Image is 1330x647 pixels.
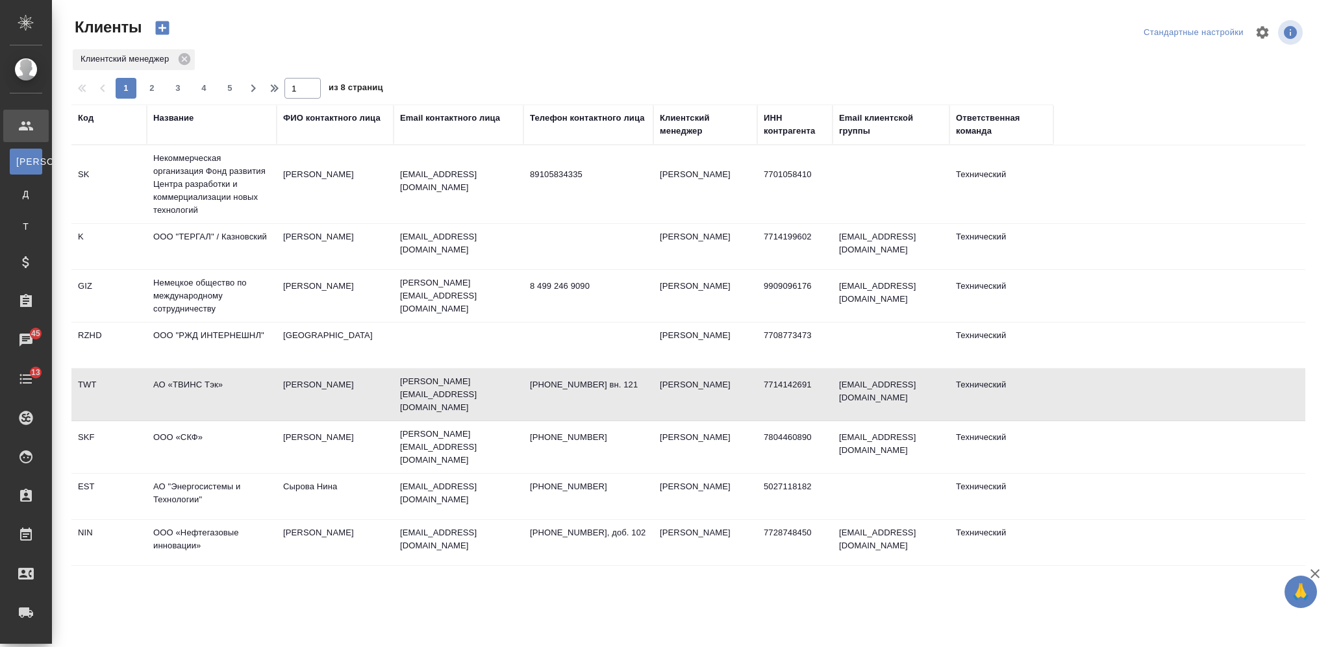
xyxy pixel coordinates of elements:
td: [EMAIL_ADDRESS][DOMAIN_NAME] [833,424,949,470]
p: [EMAIL_ADDRESS][DOMAIN_NAME] [400,168,517,194]
td: [PERSON_NAME] [653,162,757,207]
td: [PERSON_NAME] [653,474,757,519]
div: ИНН контрагента [764,112,826,138]
span: [PERSON_NAME] [16,155,36,168]
td: Технический [949,566,1053,611]
p: [PHONE_NUMBER], доб. 102 [530,526,647,539]
button: 5 [220,78,240,99]
td: K [71,224,147,269]
p: [PHONE_NUMBER] вн. 121 [530,378,647,391]
td: Технический [949,474,1053,519]
span: 4 [194,82,214,95]
td: Сырова Нина [277,474,394,519]
td: [PERSON_NAME] [653,372,757,417]
span: Д [16,188,36,201]
a: 13 [3,363,49,395]
p: [PERSON_NAME][EMAIL_ADDRESS][DOMAIN_NAME] [400,375,517,414]
td: 7714142691 [757,372,833,417]
div: Телефон контактного лица [530,112,645,125]
td: [PERSON_NAME] [277,566,394,611]
td: [PERSON_NAME] [277,372,394,417]
td: GIZ [71,273,147,319]
div: Email клиентской группы [839,112,943,138]
td: EST [71,474,147,519]
td: [EMAIL_ADDRESS][DOMAIN_NAME] [833,224,949,269]
td: АО «ТВИНС Тэк» [147,372,277,417]
td: PATENT [71,566,147,611]
td: 5027118182 [757,474,833,519]
div: Клиентский менеджер [660,112,751,138]
span: Клиенты [71,17,142,38]
p: [PERSON_NAME][EMAIL_ADDRESS][DOMAIN_NAME] [400,428,517,467]
span: Посмотреть информацию [1278,20,1305,45]
td: [GEOGRAPHIC_DATA] [277,323,394,368]
div: ФИО контактного лица [283,112,381,125]
td: ООО «Нефтегазовые инновации» [147,520,277,565]
span: 5 [220,82,240,95]
button: 🙏 [1285,576,1317,608]
td: 7728748450 [757,520,833,565]
td: Технический [949,520,1053,565]
span: Т [16,220,36,233]
span: 45 [23,327,48,340]
p: [PERSON_NAME][EMAIL_ADDRESS][DOMAIN_NAME] [400,276,517,315]
td: Немецкое общество по международному сотрудничеству [147,270,277,322]
td: [PERSON_NAME] [653,566,757,611]
td: RZHD [71,323,147,368]
td: ООО «СКФ» [147,424,277,470]
span: 13 [23,366,48,379]
td: [PERSON_NAME] [653,424,757,470]
td: 7701058410 [757,162,833,207]
div: Клиентский менеджер [73,49,195,70]
span: 3 [168,82,188,95]
button: 2 [142,78,162,99]
td: SKF [71,424,147,470]
td: [EMAIL_ADDRESS][DOMAIN_NAME] [833,273,949,319]
td: Технический [949,424,1053,470]
td: 7714199602 [757,224,833,269]
div: split button [1140,23,1247,43]
p: 8 499 246 9090 [530,280,647,293]
p: [EMAIL_ADDRESS][DOMAIN_NAME] [400,526,517,552]
td: ООО "ТЕРГАЛ" / Казновский [147,224,277,269]
div: Ответственная команда [956,112,1047,138]
div: Код [78,112,94,125]
td: [EMAIL_ADDRESS][DOMAIN_NAME] [833,372,949,417]
td: 7804460890 [757,424,833,470]
td: Онлайн патент [147,566,277,611]
td: [PERSON_NAME] [277,273,394,319]
span: из 8 страниц [329,80,383,99]
span: Настроить таблицу [1247,17,1278,48]
td: [PERSON_NAME] [653,323,757,368]
a: Т [10,214,42,239]
a: [PERSON_NAME] [10,149,42,175]
td: Некоммерческая организация Фонд развития Центра разработки и коммерциализации новых технологий [147,145,277,223]
a: Д [10,181,42,207]
td: Технический [949,273,1053,319]
td: АО "Энергосистемы и Технологии" [147,474,277,519]
p: [EMAIL_ADDRESS][DOMAIN_NAME] [400,480,517,506]
td: NIN [71,520,147,565]
p: 89105834335 [530,168,647,181]
td: [PERSON_NAME] [653,273,757,319]
td: Технический [949,323,1053,368]
td: Технический [949,162,1053,207]
td: ООО "РЖД ИНТЕРНЕШНЛ" [147,323,277,368]
span: 2 [142,82,162,95]
td: 7708773473 [757,323,833,368]
button: 3 [168,78,188,99]
div: Название [153,112,194,125]
td: [EMAIL_ADDRESS][DOMAIN_NAME] [833,520,949,565]
td: 9909096176 [757,273,833,319]
p: Клиентский менеджер [81,53,173,66]
p: [PHONE_NUMBER] [530,480,647,493]
button: Создать [147,17,178,39]
td: 7714903709 [757,566,833,611]
td: SK [71,162,147,207]
p: [EMAIL_ADDRESS][DOMAIN_NAME] [400,230,517,256]
button: 4 [194,78,214,99]
td: Технический [949,372,1053,417]
span: 🙏 [1290,578,1312,605]
div: Email контактного лица [400,112,500,125]
td: [PERSON_NAME] [277,520,394,565]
